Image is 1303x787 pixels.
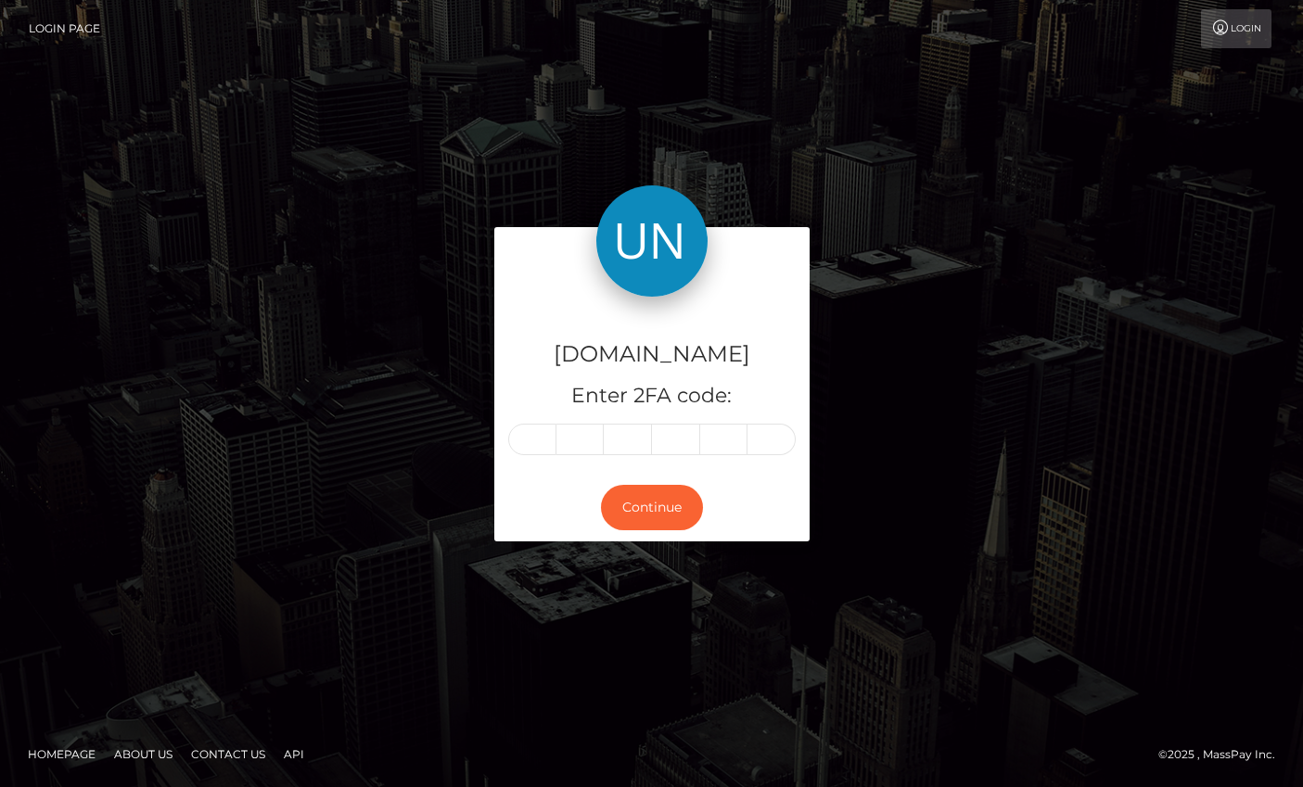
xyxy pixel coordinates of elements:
h4: [DOMAIN_NAME] [508,338,796,371]
img: Unlockt.me [596,185,708,297]
div: © 2025 , MassPay Inc. [1158,744,1289,765]
a: Homepage [20,740,103,768]
a: Login [1201,9,1271,48]
a: API [276,740,312,768]
a: Contact Us [184,740,273,768]
h5: Enter 2FA code: [508,382,796,411]
button: Continue [601,485,703,530]
a: Login Page [29,9,100,48]
a: About Us [107,740,180,768]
